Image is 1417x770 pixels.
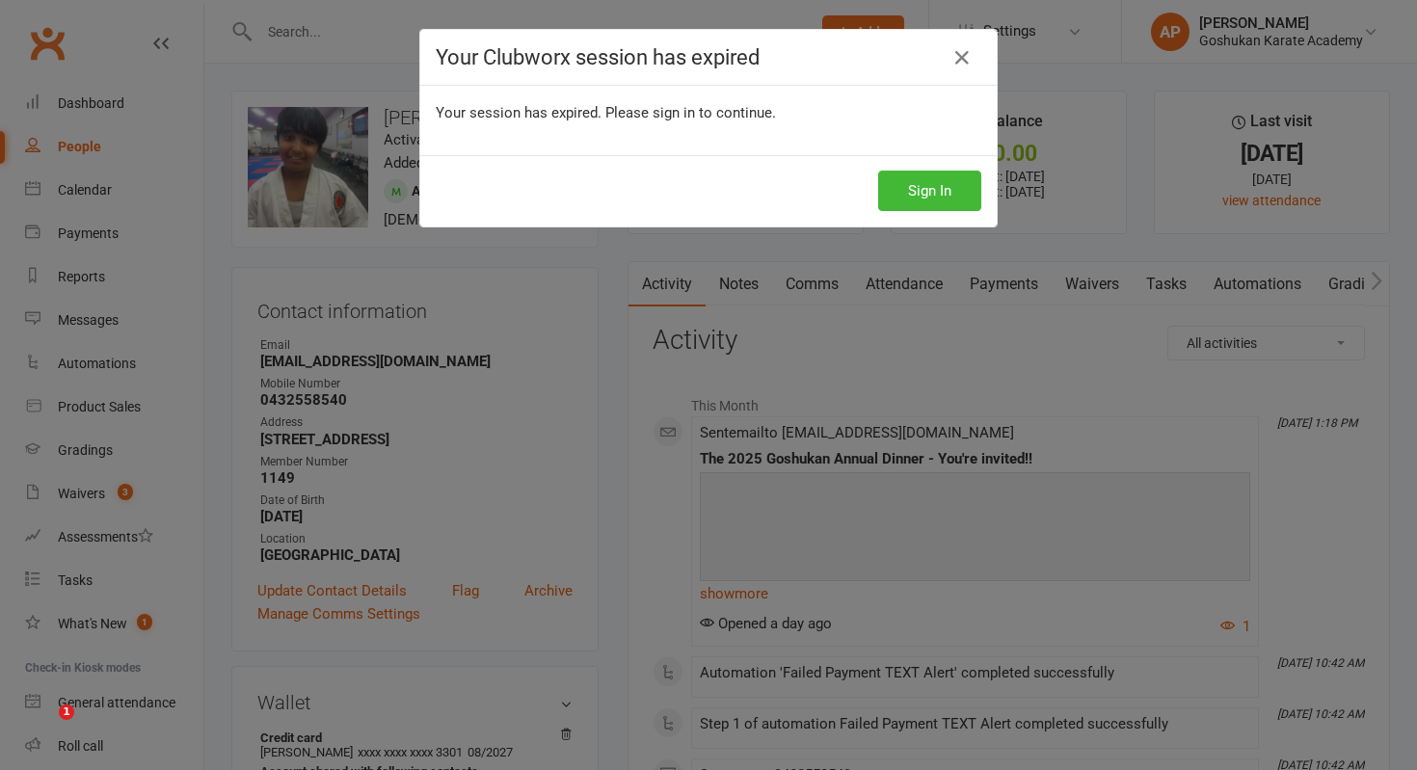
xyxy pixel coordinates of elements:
[878,171,981,211] button: Sign In
[59,704,74,720] span: 1
[436,104,776,121] span: Your session has expired. Please sign in to continue.
[436,45,981,69] h4: Your Clubworx session has expired
[947,42,977,73] a: Close
[19,704,66,751] iframe: Intercom live chat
